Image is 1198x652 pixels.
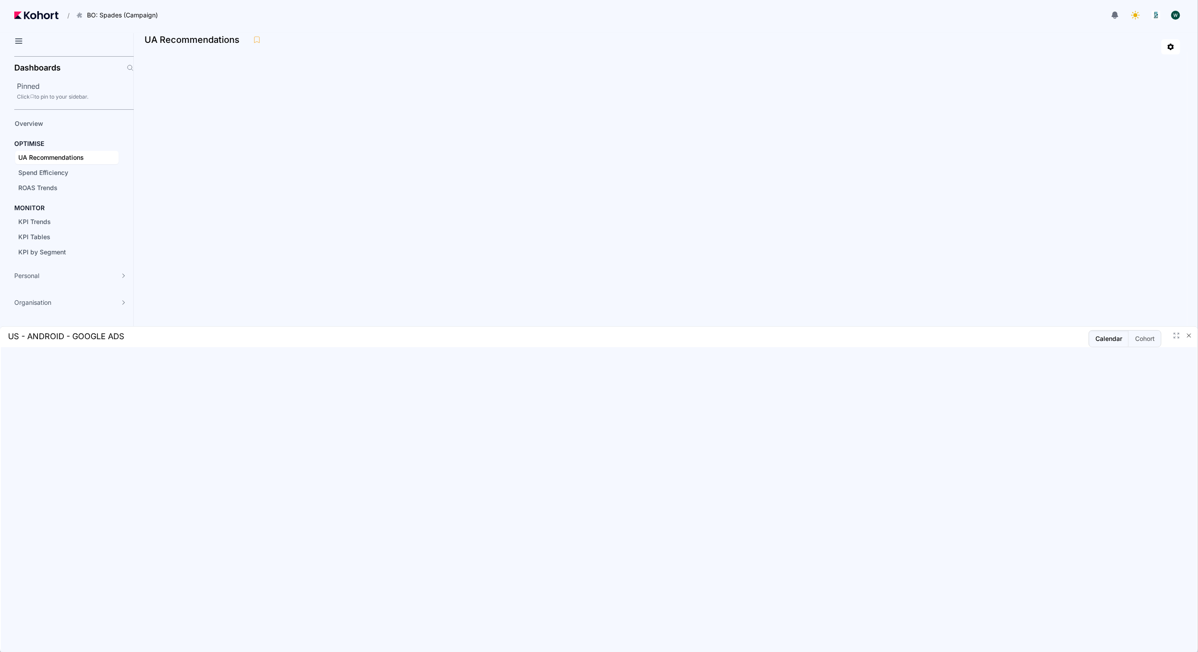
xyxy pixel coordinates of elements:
span: Personal [14,271,39,280]
span: Spend Efficiency [18,169,68,176]
span: Organisation [14,298,51,307]
h4: OPTIMISE [14,139,44,148]
span: KPI Trends [18,218,51,225]
span: KPI Tables [18,233,50,241]
h4: MONITOR [14,203,45,212]
h2: Pinned [17,81,134,91]
button: Cohort [1128,331,1161,347]
span: Overview [15,120,43,127]
span: UA Recommendations [18,154,84,161]
h2: Dashboards [14,64,61,72]
span: BO: Spades (Campaign) [87,11,158,20]
span: / [60,11,70,20]
h3: UA Recommendations [145,35,245,44]
button: Fullscreen [1173,332,1180,339]
img: logo_logo_images_1_20240607072359498299_20240828135028712857.jpeg [1152,11,1161,20]
button: Calendar [1089,331,1128,347]
div: Click to pin to your sidebar. [17,93,134,100]
div: US - ANDROID - GOOGLE ADS [8,330,124,347]
img: Kohort logo [14,11,58,19]
span: KPI by Segment [18,248,66,256]
span: ROAS Trends [18,184,58,191]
